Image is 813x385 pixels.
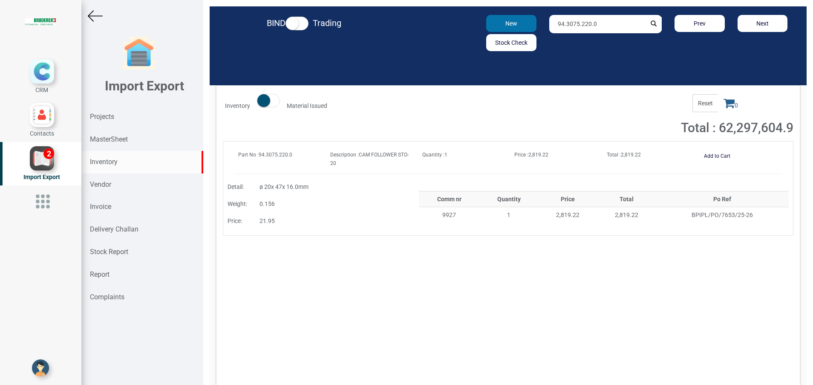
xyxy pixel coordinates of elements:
[486,34,536,51] button: Stock Check
[30,130,54,137] span: Contacts
[556,211,579,218] span: 2,819.22
[35,87,48,93] span: CRM
[486,15,536,32] button: New
[23,174,60,180] span: Import Export
[422,152,447,158] span: 1
[607,152,641,158] span: 2,819.22
[228,200,247,207] strong: Weight:
[43,148,54,159] div: 2
[718,94,744,112] span: 0
[90,203,111,211] strong: Invoice
[330,152,359,158] strong: Description :
[422,152,444,158] strong: Quantity :
[259,183,308,190] span: ø 20x 47x 16.0mm
[442,211,456,218] span: 9927
[259,217,275,224] span: 21.95
[259,200,275,207] span: 0.156
[656,191,789,207] th: Po Ref
[479,191,538,207] th: Quantity
[90,270,110,278] strong: Report
[90,113,114,121] strong: Projects
[607,152,621,158] strong: Total :
[699,150,735,162] button: Add to Cart
[238,152,292,158] span: 94.3075.220.0
[90,293,124,301] strong: Complaints
[514,152,528,158] strong: Price :
[738,15,787,32] button: Next
[90,135,128,143] strong: MasterSheet
[267,18,285,28] strong: BIND
[313,18,341,28] strong: Trading
[514,152,548,158] span: 2,819.22
[228,183,244,190] strong: Detail:
[692,211,753,218] span: BPIPL/PO/7653/25-26
[507,211,510,218] span: 1
[225,102,250,109] strong: Inventory
[675,15,724,32] button: Prev
[90,225,138,233] strong: Delivery Challan
[549,15,646,33] input: Search by product
[90,180,111,188] strong: Vendor
[228,217,242,224] strong: Price:
[90,248,128,256] strong: Stock Report
[597,191,656,207] th: Total
[614,121,793,135] h2: Total : 62,297,604.9
[692,94,718,112] span: Reset
[238,152,259,158] strong: Part No :
[419,191,479,207] th: Comm nr
[122,36,156,70] img: garage-closed.png
[615,211,638,218] span: 2,819.22
[105,78,184,93] b: Import Export
[330,152,409,166] span: CAM FOLLOWER STO- 20
[538,191,597,207] th: Price
[90,158,118,166] strong: Inventory
[287,102,327,109] strong: Material Issued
